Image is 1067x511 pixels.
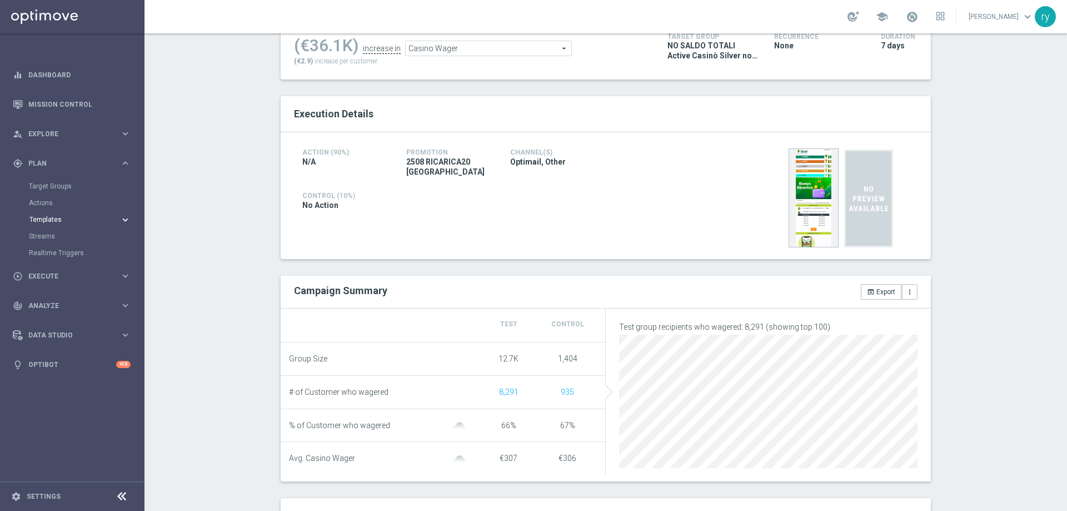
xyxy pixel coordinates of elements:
span: 1,404 [558,354,577,363]
h4: Action (90%) [302,148,390,156]
p: Test group recipients who wagered: 8,291 (showing top 100) [619,322,918,332]
i: person_search [13,129,23,139]
div: ry [1035,6,1056,27]
span: keyboard_arrow_down [1021,11,1034,23]
button: play_circle_outline Execute keyboard_arrow_right [12,272,131,281]
span: 67% [560,421,575,430]
span: Show unique customers [499,388,518,396]
img: gaussianGrey.svg [448,455,471,463]
a: Streams [29,232,116,241]
span: NO SALDO TOTALI Active Casinò Silver no codice MP [667,41,757,61]
button: gps_fixed Plan keyboard_arrow_right [12,159,131,168]
span: Optimail, Other [510,157,566,167]
h2: Campaign Summary [294,285,387,296]
div: Dashboard [13,60,131,90]
h4: Control (10%) [302,192,701,200]
h4: Target Group [667,33,757,41]
button: open_in_browser Export [861,284,901,300]
span: 66% [501,421,516,430]
img: gaussianGrey.svg [448,422,471,429]
i: more_vert [906,288,914,296]
img: 35629.jpeg [789,148,839,247]
i: keyboard_arrow_right [120,300,131,311]
a: Target Groups [29,182,116,191]
div: Analyze [13,301,120,311]
span: €307 [500,454,517,463]
button: lightbulb Optibot +10 [12,360,131,369]
div: Actions [29,195,143,211]
button: track_changes Analyze keyboard_arrow_right [12,301,131,310]
i: play_circle_outline [13,271,23,281]
span: 7 days [881,41,905,51]
span: Templates [29,216,109,223]
button: Mission Control [12,100,131,109]
span: N/A [302,157,316,167]
div: Templates [29,216,120,223]
span: Avg. Casino Wager [289,454,355,463]
span: Execution Details [294,108,373,120]
div: increase in [363,44,401,54]
a: Dashboard [28,60,131,90]
div: Plan [13,158,120,168]
a: Realtime Triggers [29,249,116,257]
div: Optibot [13,350,131,379]
a: Actions [29,199,116,207]
div: Execute [13,271,120,281]
span: Control [551,320,584,328]
span: None [774,41,794,51]
h4: Recurrence [774,33,864,41]
div: (€36.1K) [294,36,358,56]
span: Plan [28,160,120,167]
a: Mission Control [28,90,131,119]
div: Realtime Triggers [29,245,143,261]
div: Streams [29,228,143,245]
button: more_vert [902,284,918,300]
i: equalizer [13,70,23,80]
button: person_search Explore keyboard_arrow_right [12,130,131,138]
i: settings [11,492,21,502]
a: Settings [27,493,61,500]
i: keyboard_arrow_right [120,271,131,281]
span: # of Customer who wagered [289,388,388,397]
span: 2508 RICARICA20 [GEOGRAPHIC_DATA] [406,157,493,177]
button: Data Studio keyboard_arrow_right [12,331,131,340]
div: Target Groups [29,178,143,195]
span: €306 [559,454,576,463]
span: Show unique customers [561,388,574,396]
div: Mission Control [13,90,131,119]
div: Explore [13,129,120,139]
span: school [876,11,888,23]
div: Data Studio [13,330,120,340]
i: open_in_browser [867,288,875,296]
span: % of Customer who wagered [289,421,390,430]
span: Group Size [289,354,327,364]
h4: Duration [881,33,918,41]
div: Templates [29,211,143,228]
i: keyboard_arrow_right [120,158,131,168]
i: keyboard_arrow_right [120,215,131,225]
span: No Action [302,200,338,210]
img: noPreview.svg [844,148,893,249]
button: Templates keyboard_arrow_right [29,215,131,224]
button: equalizer Dashboard [12,71,131,80]
span: increase per customer [315,57,377,65]
h4: Channel(s) [510,148,597,156]
span: Data Studio [28,332,120,339]
i: keyboard_arrow_right [120,330,131,340]
span: Analyze [28,302,120,309]
i: track_changes [13,301,23,311]
span: (€2.9) [294,57,313,65]
span: Explore [28,131,120,137]
span: 12.7K [498,354,518,363]
h4: Promotion [406,148,493,156]
div: +10 [116,361,131,368]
